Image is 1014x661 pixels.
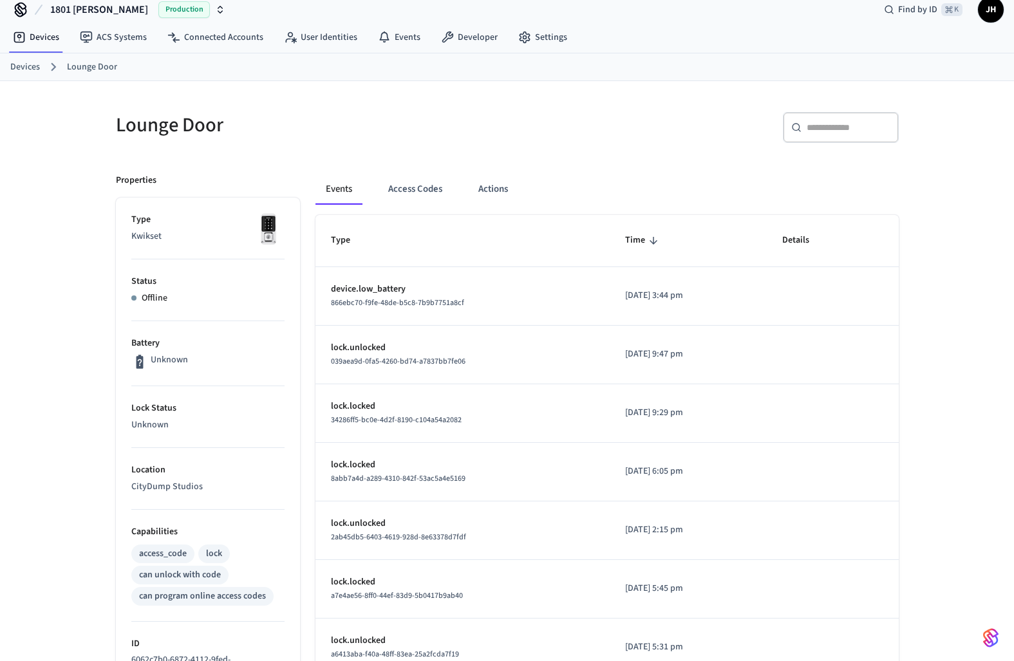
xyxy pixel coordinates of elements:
p: Location [131,463,285,477]
div: lock [206,547,222,561]
span: 039aea9d-0fa5-4260-bd74-a7837bb7fe06 [331,356,465,367]
p: lock.locked [331,575,594,589]
span: 2ab45db5-6403-4619-928d-8e63378d7fdf [331,532,466,543]
p: Unknown [131,418,285,432]
a: Devices [3,26,70,49]
div: can program online access codes [139,590,266,603]
div: can unlock with code [139,568,221,582]
button: Events [315,174,362,205]
span: ⌘ K [941,3,962,16]
p: [DATE] 3:44 pm [625,289,751,303]
div: ant example [315,174,899,205]
p: Status [131,275,285,288]
span: Time [625,230,662,250]
a: Developer [431,26,508,49]
a: Connected Accounts [157,26,274,49]
h5: Lounge Door [116,112,500,138]
p: lock.unlocked [331,634,594,647]
span: Details [782,230,826,250]
span: a7e4ae56-8ff0-44ef-83d9-5b0417b9ab40 [331,590,463,601]
img: Kwikset Halo Touchscreen Wifi Enabled Smart Lock, Polished Chrome, Front [252,213,285,245]
p: lock.unlocked [331,341,594,355]
span: 866ebc70-f9fe-48de-b5c8-7b9b7751a8cf [331,297,464,308]
p: Battery [131,337,285,350]
p: [DATE] 9:47 pm [625,348,751,361]
button: Access Codes [378,174,453,205]
span: Find by ID [898,3,937,16]
a: ACS Systems [70,26,157,49]
p: Capabilities [131,525,285,539]
p: device.low_battery [331,283,594,296]
a: Settings [508,26,577,49]
p: ID [131,637,285,651]
p: [DATE] 6:05 pm [625,465,751,478]
span: Type [331,230,367,250]
a: Lounge Door [67,61,117,74]
span: 8abb7a4d-a289-4310-842f-53ac5a4e5169 [331,473,465,484]
p: [DATE] 5:45 pm [625,582,751,595]
p: Unknown [151,353,188,367]
p: [DATE] 9:29 pm [625,406,751,420]
p: Type [131,213,285,227]
span: Production [158,1,210,18]
p: [DATE] 5:31 pm [625,640,751,654]
p: Kwikset [131,230,285,243]
span: 34286ff5-bc0e-4d2f-8190-c104a54a2082 [331,414,462,425]
p: lock.unlocked [331,517,594,530]
p: CityDump Studios [131,480,285,494]
span: a6413aba-f40a-48ff-83ea-25a2fcda7f19 [331,649,459,660]
p: [DATE] 2:15 pm [625,523,751,537]
a: User Identities [274,26,368,49]
p: lock.locked [331,458,594,472]
p: Lock Status [131,402,285,415]
div: access_code [139,547,187,561]
a: Events [368,26,431,49]
img: SeamLogoGradient.69752ec5.svg [983,628,999,648]
p: Offline [142,292,167,305]
p: lock.locked [331,400,594,413]
span: 1801 [PERSON_NAME] [50,2,148,17]
button: Actions [468,174,518,205]
a: Devices [10,61,40,74]
p: Properties [116,174,156,187]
